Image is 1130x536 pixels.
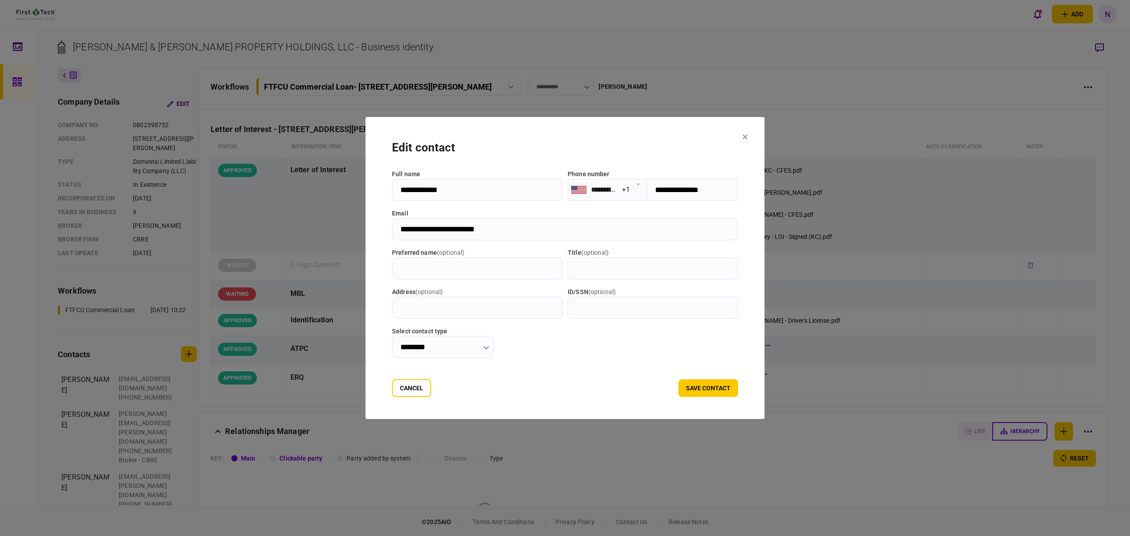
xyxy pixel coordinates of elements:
input: full name [392,179,562,201]
span: ( optional ) [588,288,616,295]
label: Select contact type [392,327,493,336]
label: address [392,287,562,297]
span: ( optional ) [581,249,609,256]
input: email [392,218,738,240]
label: email [392,209,738,218]
label: full name [392,170,562,179]
label: ID/SSN [568,287,738,297]
img: us [571,186,587,194]
label: Phone number [568,170,610,177]
button: Open [632,177,644,190]
span: ( optional ) [437,249,464,256]
button: save contact [678,379,738,397]
input: title [568,257,738,279]
input: ID/SSN [568,297,738,319]
button: Cancel [392,379,431,397]
span: ( optional ) [415,288,443,295]
input: Select contact type [392,336,493,358]
label: Preferred name [392,248,562,257]
div: +1 [622,185,630,195]
input: address [392,297,562,319]
label: title [568,248,738,257]
div: edit contact [392,139,738,156]
input: Preferred name [392,257,562,279]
